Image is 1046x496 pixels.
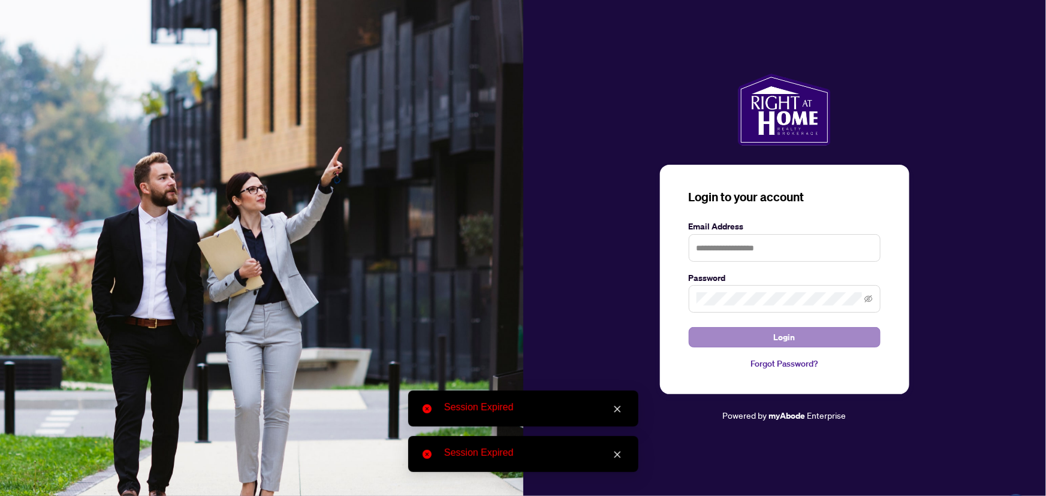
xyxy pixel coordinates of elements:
a: Forgot Password? [689,357,881,370]
label: Email Address [689,220,881,233]
span: close-circle [423,404,432,413]
h3: Login to your account [689,189,881,205]
a: Close [611,403,624,416]
span: Enterprise [807,410,846,421]
div: Session Expired [444,400,624,415]
span: Login [774,328,795,347]
span: Powered by [723,410,767,421]
img: ma-logo [738,74,831,146]
span: close-circle [423,450,432,459]
span: eye-invisible [864,295,873,303]
a: myAbode [769,409,806,422]
button: Login [689,327,881,347]
div: Session Expired [444,446,624,460]
span: close [613,450,622,459]
label: Password [689,271,881,285]
span: close [613,405,622,413]
button: Open asap [998,454,1034,490]
a: Close [611,448,624,461]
